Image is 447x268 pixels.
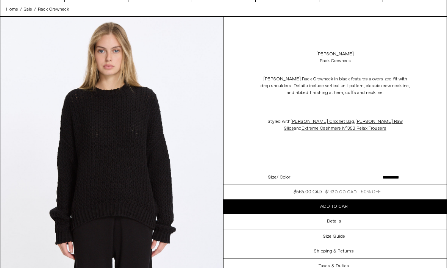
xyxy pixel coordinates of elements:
div: Rack Crewneck [320,58,351,64]
span: Styled with , and [268,119,403,132]
h3: Details [327,219,341,224]
span: Add to cart [320,204,350,210]
a: Extreme Cashmere N°353 Relax Trousers [302,125,386,132]
a: [PERSON_NAME] [316,51,354,58]
h3: Shipping & Returns [314,249,354,254]
a: [PERSON_NAME] Crochet Bag [291,119,354,125]
button: Add to cart [223,199,447,214]
p: [PERSON_NAME] Rack Crewneck in black features a oversized fit with drop shoulders. Details includ... [259,72,411,100]
span: Sale [24,6,32,13]
span: Size [268,174,277,181]
span: / [34,6,36,13]
div: 50% OFF [361,189,381,196]
h3: Size Guide [323,234,345,239]
a: Sale [24,6,32,13]
span: / [20,6,22,13]
span: Rack Crewneck [38,6,69,13]
a: Rack Crewneck [38,6,69,13]
a: Home [6,6,18,13]
span: / Color [277,174,290,181]
div: $565.00 CAD [294,189,322,196]
div: $1,130.00 CAD [325,189,357,196]
span: Home [6,6,18,13]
